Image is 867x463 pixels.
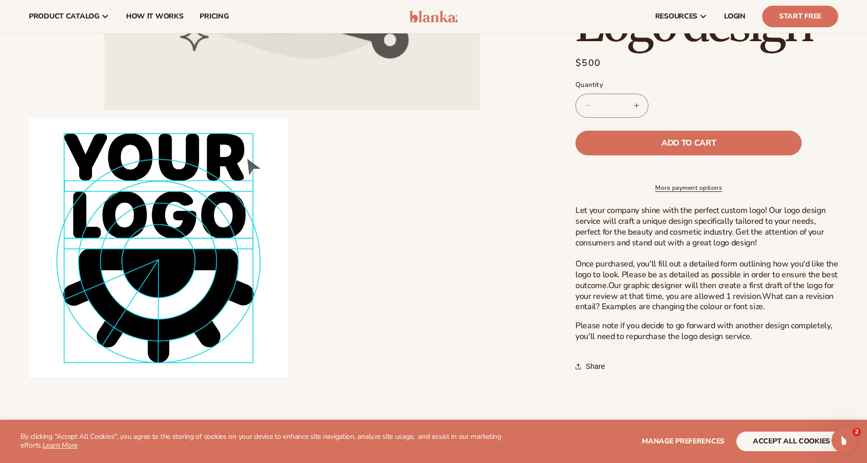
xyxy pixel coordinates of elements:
[661,138,716,147] span: Add to cart
[43,440,78,450] a: Learn More
[575,280,834,302] span: Our graphic designer will then create a first draft of the logo for your review at that time, you...
[832,428,856,453] iframe: Intercom live chat
[575,80,802,91] label: Quantity
[642,436,725,446] span: Manage preferences
[575,355,608,378] button: Share
[853,428,861,436] span: 2
[575,205,838,312] p: Let your company shine with the perfect custom logo! Our logo design service will craft a unique ...
[21,433,507,450] p: By clicking "Accept All Cookies", you agree to the storing of cookies on your device to enhance s...
[575,56,601,70] span: $500
[29,12,99,21] span: product catalog
[575,130,802,155] button: Add to cart
[200,12,228,21] span: pricing
[762,6,838,27] a: Start Free
[575,183,802,192] a: More payment options
[575,258,838,291] span: Once purchased, you'll fill out a detailed form outlining how you'd like the logo to look. Please...
[655,12,697,21] span: resources
[126,12,184,21] span: How It Works
[409,10,458,23] img: logo
[724,12,746,21] span: LOGIN
[736,432,846,451] button: accept all cookies
[575,320,838,342] p: Please note if you decide to go forward with another design completely, you'll need to repurchase...
[642,432,725,451] button: Manage preferences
